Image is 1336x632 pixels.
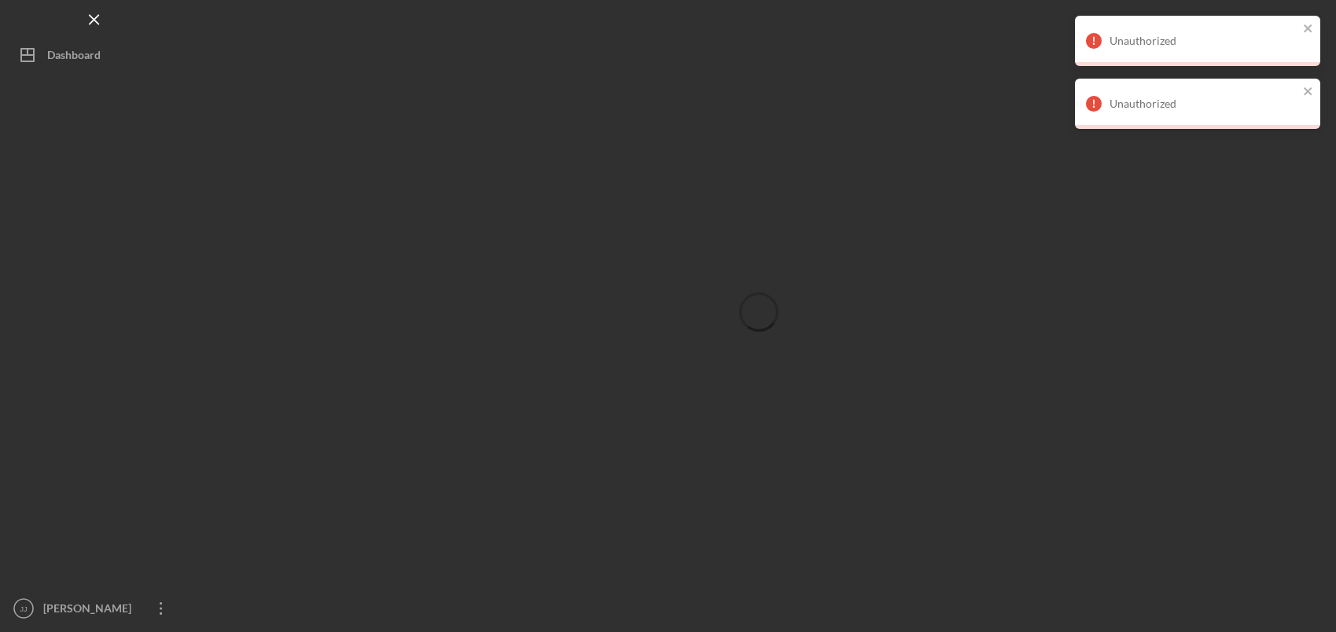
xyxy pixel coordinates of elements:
button: Dashboard [8,39,181,71]
button: JJ[PERSON_NAME] [8,593,181,624]
text: JJ [20,604,28,613]
div: Dashboard [47,39,101,75]
div: [PERSON_NAME] [39,593,142,628]
button: close [1303,85,1314,100]
div: Unauthorized [1110,97,1298,110]
button: close [1303,22,1314,37]
div: Unauthorized [1110,35,1298,47]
